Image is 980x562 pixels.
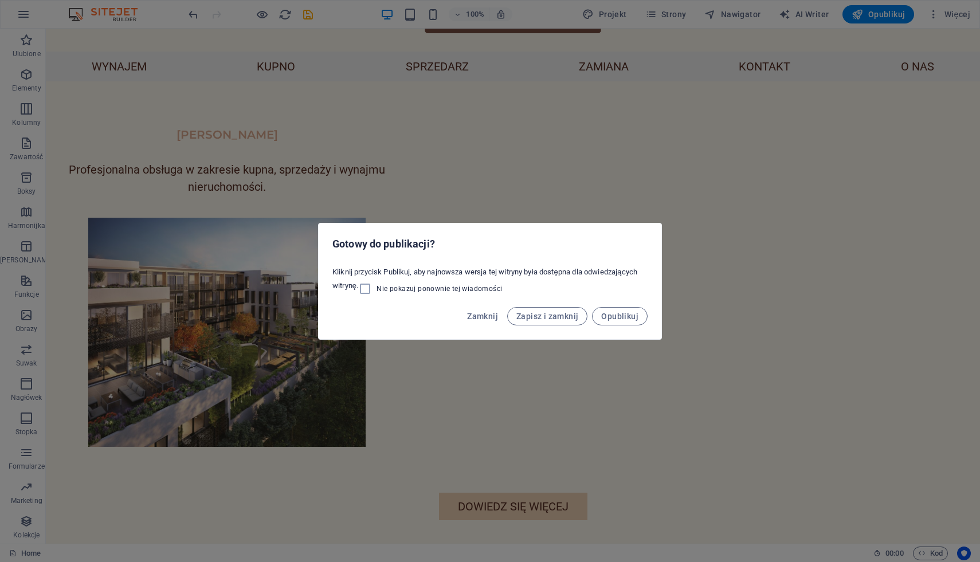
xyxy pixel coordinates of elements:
[377,284,502,293] span: Nie pokazuj ponownie tej wiadomości
[462,307,503,325] button: Zamknij
[467,312,498,321] span: Zamknij
[332,237,648,251] h2: Gotowy do publikacji?
[507,307,587,325] button: Zapisz i zamknij
[319,262,661,300] div: Kliknij przycisk Publikuj, aby najnowsza wersja tej witryny była dostępna dla odwiedzających witr...
[516,312,578,321] span: Zapisz i zamknij
[601,312,638,321] span: Opublikuj
[592,307,648,325] button: Opublikuj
